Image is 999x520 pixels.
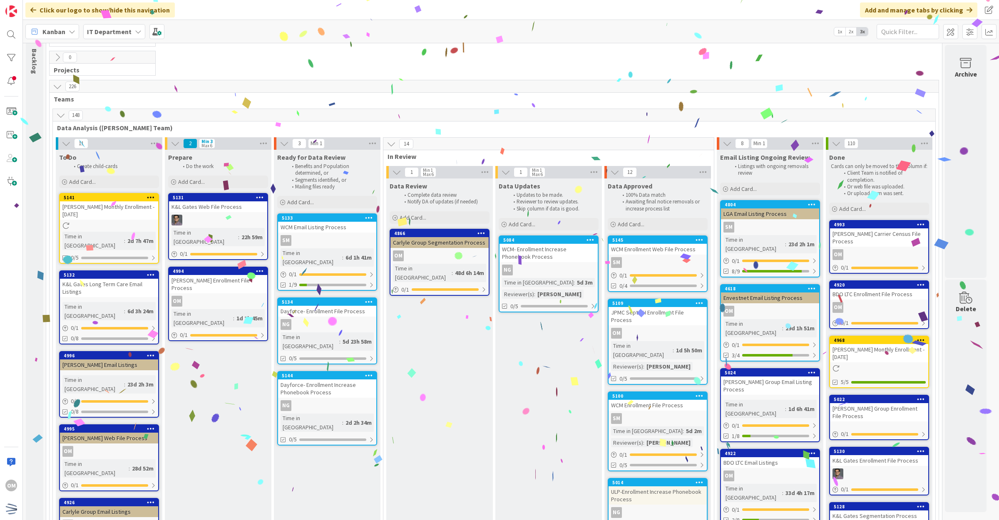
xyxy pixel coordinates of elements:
span: : [782,488,783,498]
div: Time in [GEOGRAPHIC_DATA] [281,248,342,267]
div: 0/1 [609,270,707,281]
span: 11 [74,139,88,149]
span: 0 / 1 [732,341,740,349]
div: 5128 [830,503,928,510]
span: : [683,426,684,436]
div: WCM Email Listing Process [278,222,376,233]
div: 4926 [64,500,158,505]
div: 4804 [721,201,819,208]
div: 5145 [609,236,707,244]
div: 0/1 [830,262,928,273]
span: : [673,346,674,355]
div: Reviewer(s) [502,290,534,299]
a: 5100WCM Enrollment File ProcessSMTime in [GEOGRAPHIC_DATA]:5d 2mReviewer(s):[PERSON_NAME]0/10/5 [608,391,708,471]
div: 4926 [60,499,158,506]
div: OM [171,296,182,307]
div: OM [609,328,707,339]
b: IT Department [87,27,132,36]
a: 4993[PERSON_NAME] Carrier Census File ProcessOM0/1 [829,220,929,274]
div: Carlyle Group Segmentation Process [390,237,489,248]
div: 33d 4h 17m [783,488,817,498]
div: Archive [955,69,977,79]
div: [PERSON_NAME] Monthly Enrollment - [DATE] [830,344,928,362]
div: Add and manage tabs by clicking [860,2,977,17]
a: 4866Carlyle Group Segmentation ProcessOMTime in [GEOGRAPHIC_DATA]:48d 6h 14m0/1 [390,229,490,296]
div: OM [721,470,819,481]
div: 4968 [834,337,928,343]
div: BDO LTC Enrollment File Process [830,289,928,300]
a: 5130K&L Gates Enrollment File ProcessCS0/1 [829,447,929,495]
div: 4804 [725,202,819,208]
div: 5133 [278,214,376,222]
div: 0/1 [830,484,928,495]
div: 4968 [830,337,928,344]
span: 0 / 1 [71,397,79,406]
div: Time in [GEOGRAPHIC_DATA] [723,235,785,253]
div: 4996 [64,353,158,359]
div: NG [281,400,291,411]
div: 0/1 [169,249,267,259]
span: 0 / 1 [180,331,188,339]
span: 0 / 1 [619,451,627,459]
div: SM [721,222,819,233]
span: 0 [63,52,77,62]
div: Time in [GEOGRAPHIC_DATA] [171,228,238,246]
span: 226 [65,82,80,92]
div: OM [393,250,404,261]
a: 5134Dayforce- Enrollment File ProcessNGTime in [GEOGRAPHIC_DATA]:5d 23h 58m0/5 [277,297,377,364]
div: 5014ULP-Enrollment Increase Phonebook Process [609,479,707,505]
div: 5022 [834,396,928,402]
div: 5100 [612,393,707,399]
div: 4995[PERSON_NAME] Web File Process [60,425,158,443]
div: SM [723,222,734,233]
div: JPMC Sept NH Enrollment File Process [609,307,707,325]
span: 0/8 [71,334,79,343]
div: [PERSON_NAME] Enrollment File Process [169,275,267,293]
div: 0/1 [721,256,819,266]
div: Time in [GEOGRAPHIC_DATA] [171,309,233,327]
a: 4994[PERSON_NAME] Enrollment File ProcessOMTime in [GEOGRAPHIC_DATA]:1d 1h 45m0/1 [168,267,268,341]
div: 5084 [503,237,598,243]
div: OM [830,302,928,313]
a: 5022[PERSON_NAME] Group Enrollment File Process0/1 [829,395,929,440]
img: CS [171,215,182,225]
div: Time in [GEOGRAPHIC_DATA] [611,341,673,359]
div: 4866 [390,230,489,237]
div: NG [278,400,376,411]
div: 4920 [830,281,928,289]
span: 0 / 1 [289,270,297,279]
div: NG [611,507,622,518]
div: LGA Email Listing Process [721,208,819,219]
span: 0 / 1 [841,263,849,272]
div: 5134Dayforce- Enrollment File Process [278,298,376,317]
div: 0/1 [390,285,489,295]
div: 4996 [60,352,158,359]
span: Projects [54,66,145,74]
div: 0/1 [609,450,707,460]
div: 5144Dayforce- Enrollment Increase Phonebook Process [278,372,376,398]
div: 5024 [721,369,819,376]
div: NG [281,319,291,330]
a: 5133WCM Email Listing ProcessSMTime in [GEOGRAPHIC_DATA]:6d 1h 41m0/11/9 [277,213,377,291]
div: [PERSON_NAME] Group Email Listing Process [721,376,819,395]
div: 4926Carlyle Group Email Listings [60,499,158,517]
div: 48d 6h 14m [453,268,486,277]
span: : [342,418,343,427]
div: NG [499,265,598,275]
a: 4618Envestnet Email Listing ProcessOMTime in [GEOGRAPHIC_DATA]:29d 1h 51m0/13/4 [720,284,820,362]
span: 1x [834,27,845,36]
div: 5141[PERSON_NAME] Monthly Enrollment - [DATE] [60,194,158,220]
div: 2d 7h 47m [125,236,156,245]
span: Add Card... [400,214,426,221]
div: OM [390,250,489,261]
div: Time in [GEOGRAPHIC_DATA] [502,278,574,287]
div: 4996[PERSON_NAME] Email Listings [60,352,158,370]
div: 5014 [612,480,707,485]
div: 4922 [725,451,819,456]
div: 0/1 [60,396,158,406]
a: 5132K&L Gates Long Term Care Email ListingsTime in [GEOGRAPHIC_DATA]:6d 3h 24m0/10/8 [59,270,159,344]
div: SM [611,257,622,268]
span: Add Card... [287,198,314,206]
span: : [124,236,125,245]
span: 3/4 [732,351,740,360]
